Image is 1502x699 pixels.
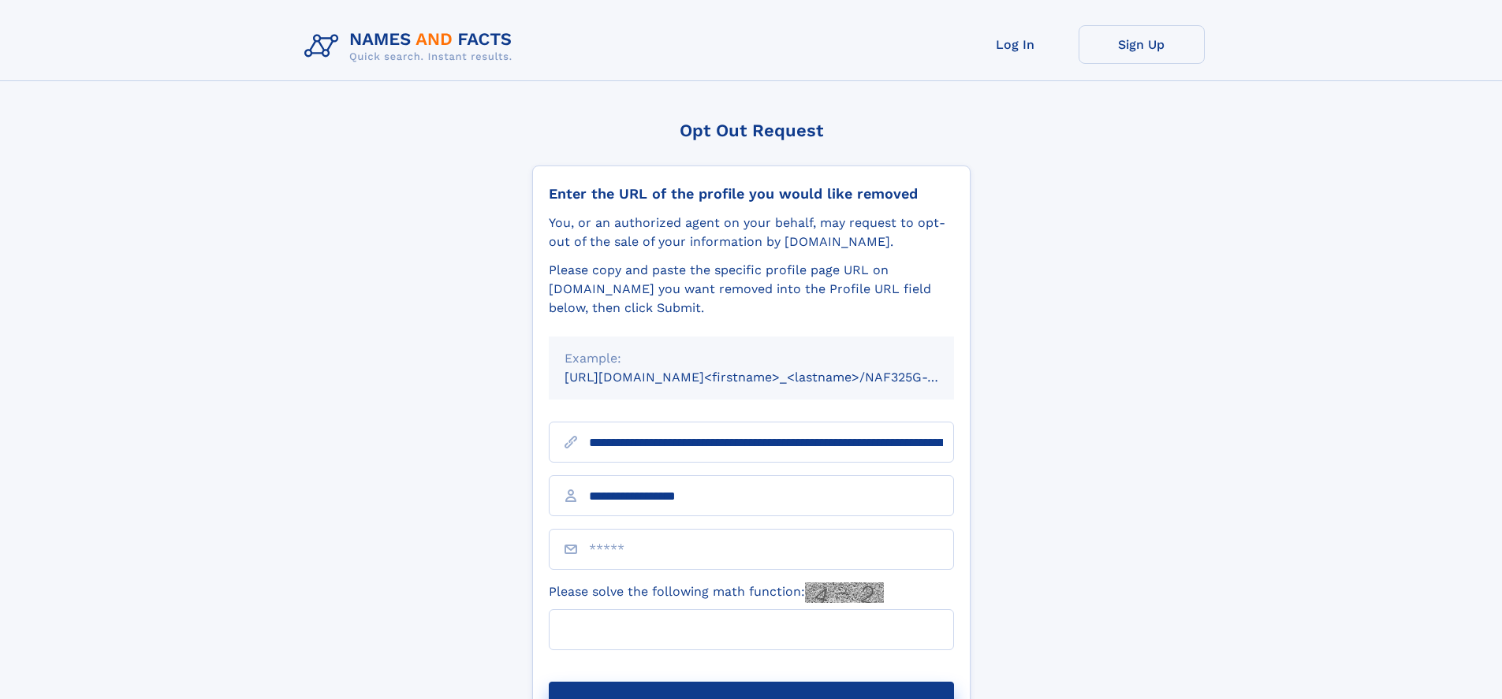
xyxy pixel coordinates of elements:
[549,582,884,603] label: Please solve the following math function:
[549,185,954,203] div: Enter the URL of the profile you would like removed
[298,25,525,68] img: Logo Names and Facts
[565,349,938,368] div: Example:
[532,121,971,140] div: Opt Out Request
[1079,25,1205,64] a: Sign Up
[565,370,984,385] small: [URL][DOMAIN_NAME]<firstname>_<lastname>/NAF325G-xxxxxxxx
[549,261,954,318] div: Please copy and paste the specific profile page URL on [DOMAIN_NAME] you want removed into the Pr...
[549,214,954,251] div: You, or an authorized agent on your behalf, may request to opt-out of the sale of your informatio...
[952,25,1079,64] a: Log In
